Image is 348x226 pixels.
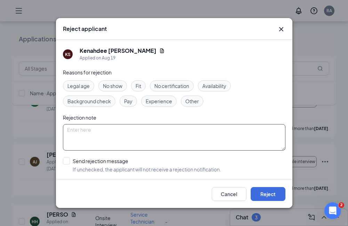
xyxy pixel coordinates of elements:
[202,82,226,90] span: Availability
[80,55,165,62] div: Applied on Aug 19
[63,69,112,75] span: Reasons for rejection
[154,82,189,90] span: No certification
[63,25,107,33] h3: Reject applicant
[67,97,111,105] span: Background check
[185,97,199,105] span: Other
[65,51,71,57] div: KS
[251,187,285,201] button: Reject
[159,48,165,54] svg: Document
[324,202,341,219] iframe: Intercom live chat
[136,82,141,90] span: Fit
[103,82,122,90] span: No show
[277,25,285,33] button: Close
[67,82,90,90] span: Legal age
[63,114,96,121] span: Rejection note
[124,97,132,105] span: Pay
[80,47,156,55] h5: Kenahdee [PERSON_NAME]
[146,97,172,105] span: Experience
[277,25,285,33] svg: Cross
[339,202,344,208] span: 2
[212,187,246,201] button: Cancel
